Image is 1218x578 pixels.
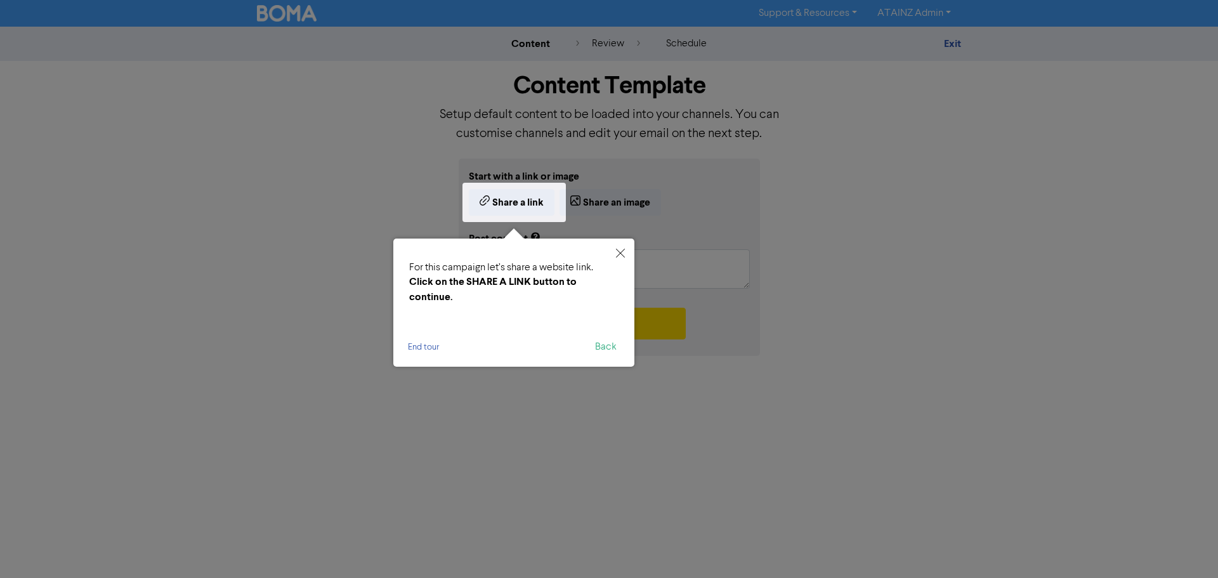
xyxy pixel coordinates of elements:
[590,337,622,357] button: Back
[409,275,577,303] strong: Click on the SHARE A LINK button to continue.
[606,239,634,268] button: Close
[1155,517,1218,578] iframe: Chat Widget
[403,338,445,357] button: End tour
[409,261,619,305] p: For this campaign let’s share a website link.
